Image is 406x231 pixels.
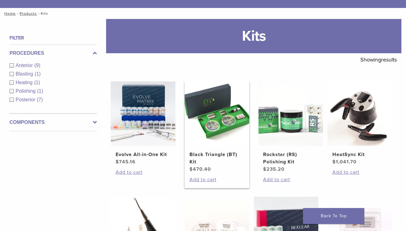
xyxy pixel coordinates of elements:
a: Add to cart: “Black Triangle (BT) Kit” [190,176,244,183]
a: Home [2,11,16,16]
span: $ [190,166,193,172]
bdi: 745.16 [116,159,136,165]
a: Black Triangle (BT) KitBlack Triangle (BT) Kit $470.40 [185,81,249,173]
span: / [16,12,20,15]
p: Showing results [360,53,397,66]
h4: Filter [10,34,97,42]
span: (7) [37,97,43,102]
label: Procedures [10,50,97,57]
span: (1) [37,88,43,94]
label: Components [10,119,97,126]
bdi: 235.20 [263,166,285,172]
span: Posterior [16,97,37,102]
h2: Black Triangle (BT) Kit [190,151,244,166]
span: Blasting [16,71,35,76]
a: Rockstar (RS) Polishing KitRockstar (RS) Polishing Kit $235.20 [259,81,323,173]
h2: Evolve All-in-One Kit [116,151,170,158]
a: Add to cart: “Evolve All-in-One Kit” [116,169,170,176]
bdi: 470.40 [190,166,211,172]
img: Evolve All-in-One Kit [111,81,175,146]
img: HeatSync Kit [327,81,392,146]
span: $ [332,159,336,165]
img: Black Triangle (BT) Kit [185,81,249,146]
span: $ [116,159,119,165]
a: HeatSync KitHeatSync Kit $1,041.70 [327,81,392,166]
span: Heating [16,80,34,85]
a: Add to cart: “HeatSync Kit” [332,169,387,176]
a: Back To Top [303,208,364,224]
a: Products [20,11,37,16]
span: Polishing [16,88,37,94]
span: (9) [34,63,40,68]
span: / [37,12,41,15]
a: Evolve All-in-One KitEvolve All-in-One Kit $745.16 [111,81,175,166]
img: Rockstar (RS) Polishing Kit [259,81,323,146]
span: (1) [34,80,40,85]
h1: Kits [106,19,401,53]
h2: HeatSync Kit [332,151,387,158]
span: $ [263,166,266,172]
a: Add to cart: “Rockstar (RS) Polishing Kit” [263,176,318,183]
h2: Rockstar (RS) Polishing Kit [263,151,318,166]
span: (1) [35,71,41,76]
bdi: 1,041.70 [332,159,357,165]
span: Anterior [16,63,34,68]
